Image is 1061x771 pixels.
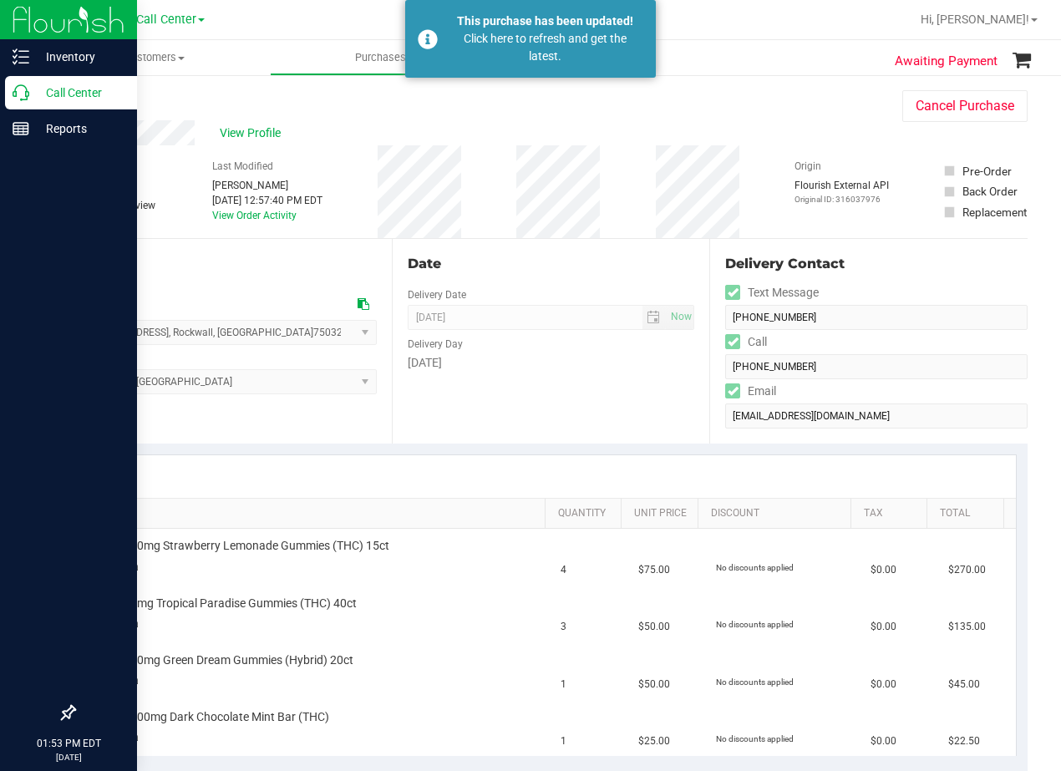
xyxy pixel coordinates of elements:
[948,562,986,578] span: $270.00
[29,47,129,67] p: Inventory
[895,52,998,71] span: Awaiting Payment
[962,163,1012,180] div: Pre-Order
[871,562,896,578] span: $0.00
[74,254,377,274] div: Location
[220,124,287,142] span: View Profile
[716,734,794,743] span: No discounts applied
[270,40,500,75] a: Purchases
[17,637,67,687] iframe: Resource center
[794,178,889,205] div: Flourish External API
[561,619,566,635] span: 3
[716,677,794,687] span: No discounts applied
[871,733,896,749] span: $0.00
[408,354,695,372] div: [DATE]
[902,90,1028,122] button: Cancel Purchase
[96,709,329,725] span: TX HT 100mg Dark Chocolate Mint Bar (THC)
[271,50,499,65] span: Purchases
[40,40,270,75] a: Customers
[13,120,29,137] inline-svg: Reports
[725,281,819,305] label: Text Message
[212,178,322,193] div: [PERSON_NAME]
[940,507,997,520] a: Total
[794,159,821,174] label: Origin
[962,183,1018,200] div: Back Order
[716,563,794,572] span: No discounts applied
[96,596,357,611] span: TX HT 5mg Tropical Paradise Gummies (THC) 40ct
[561,733,566,749] span: 1
[13,84,29,101] inline-svg: Call Center
[638,677,670,692] span: $50.00
[921,13,1029,26] span: Hi, [PERSON_NAME]!
[561,562,566,578] span: 4
[96,652,353,668] span: TX HT 10mg Green Dream Gummies (Hybrid) 20ct
[638,562,670,578] span: $75.00
[864,507,921,520] a: Tax
[561,677,566,692] span: 1
[358,296,369,313] div: Copy address to clipboard
[212,193,322,208] div: [DATE] 12:57:40 PM EDT
[634,507,691,520] a: Unit Price
[136,13,196,27] span: Call Center
[8,751,129,763] p: [DATE]
[212,210,297,221] a: View Order Activity
[948,677,980,692] span: $45.00
[99,507,538,520] a: SKU
[29,119,129,139] p: Reports
[638,733,670,749] span: $25.00
[638,619,670,635] span: $50.00
[962,204,1027,221] div: Replacement
[408,254,695,274] div: Date
[13,48,29,65] inline-svg: Inventory
[725,305,1028,330] input: Format: (999) 999-9999
[948,733,980,749] span: $22.50
[558,507,615,520] a: Quantity
[96,538,389,554] span: TX HT 20mg Strawberry Lemonade Gummies (THC) 15ct
[794,193,889,205] p: Original ID: 316037976
[408,287,466,302] label: Delivery Date
[725,254,1028,274] div: Delivery Contact
[871,677,896,692] span: $0.00
[212,159,273,174] label: Last Modified
[711,507,844,520] a: Discount
[408,337,463,352] label: Delivery Day
[8,736,129,751] p: 01:53 PM EDT
[49,635,69,655] iframe: Resource center unread badge
[725,330,767,354] label: Call
[725,354,1028,379] input: Format: (999) 999-9999
[948,619,986,635] span: $135.00
[447,13,643,30] div: This purchase has been updated!
[871,619,896,635] span: $0.00
[716,620,794,629] span: No discounts applied
[725,379,776,403] label: Email
[29,83,129,103] p: Call Center
[447,30,643,65] div: Click here to refresh and get the latest.
[40,50,270,65] span: Customers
